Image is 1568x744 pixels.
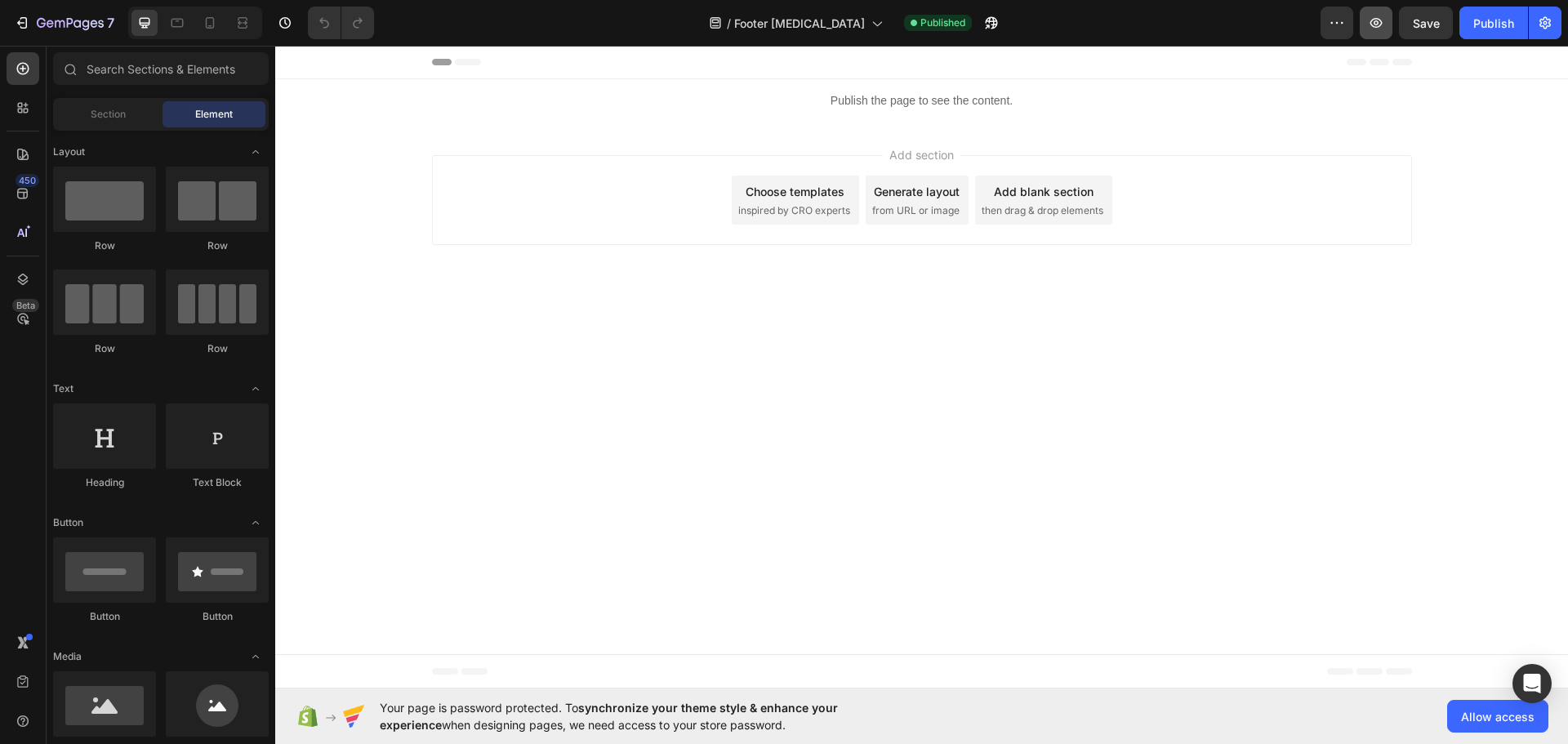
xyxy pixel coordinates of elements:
[706,158,828,172] span: then drag & drop elements
[727,15,731,32] span: /
[1512,664,1552,703] div: Open Intercom Messenger
[53,381,73,396] span: Text
[166,238,269,253] div: Row
[53,238,156,253] div: Row
[53,515,83,530] span: Button
[608,100,685,118] span: Add section
[597,158,684,172] span: from URL or image
[920,16,965,30] span: Published
[1447,700,1548,733] button: Allow access
[91,107,126,122] span: Section
[166,341,269,356] div: Row
[195,107,233,122] span: Element
[1399,7,1453,39] button: Save
[1473,15,1514,32] div: Publish
[243,644,269,670] span: Toggle open
[12,299,39,312] div: Beta
[380,701,838,732] span: synchronize your theme style & enhance your experience
[53,341,156,356] div: Row
[53,145,85,159] span: Layout
[53,52,269,85] input: Search Sections & Elements
[275,46,1568,688] iframe: Design area
[470,137,569,154] div: Choose templates
[719,137,818,154] div: Add blank section
[16,174,39,187] div: 450
[1459,7,1528,39] button: Publish
[243,139,269,165] span: Toggle open
[166,609,269,624] div: Button
[243,376,269,402] span: Toggle open
[463,158,575,172] span: inspired by CRO experts
[734,15,865,32] span: Footer [MEDICAL_DATA]
[7,7,122,39] button: 7
[107,13,114,33] p: 7
[243,510,269,536] span: Toggle open
[308,7,374,39] div: Undo/Redo
[1461,708,1535,725] span: Allow access
[166,475,269,490] div: Text Block
[53,649,82,664] span: Media
[1413,16,1440,30] span: Save
[380,699,902,733] span: Your page is password protected. To when designing pages, we need access to your store password.
[599,137,684,154] div: Generate layout
[53,475,156,490] div: Heading
[53,609,156,624] div: Button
